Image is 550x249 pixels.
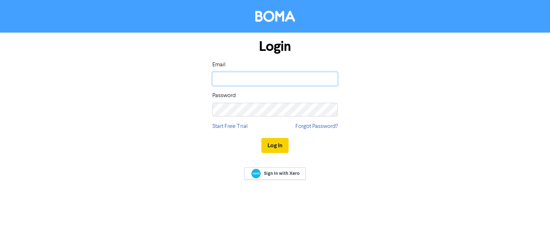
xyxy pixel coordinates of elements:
iframe: Chat Widget [514,215,550,249]
a: Start Free Trial [212,122,248,131]
label: Password [212,91,236,100]
a: Sign In with Xero [244,167,306,180]
img: BOMA Logo [255,11,295,22]
a: Forgot Password? [295,122,338,131]
img: Xero logo [251,169,261,178]
label: Email [212,61,226,69]
button: Log In [261,138,289,153]
h1: Login [212,38,338,55]
span: Sign In with Xero [264,170,300,177]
